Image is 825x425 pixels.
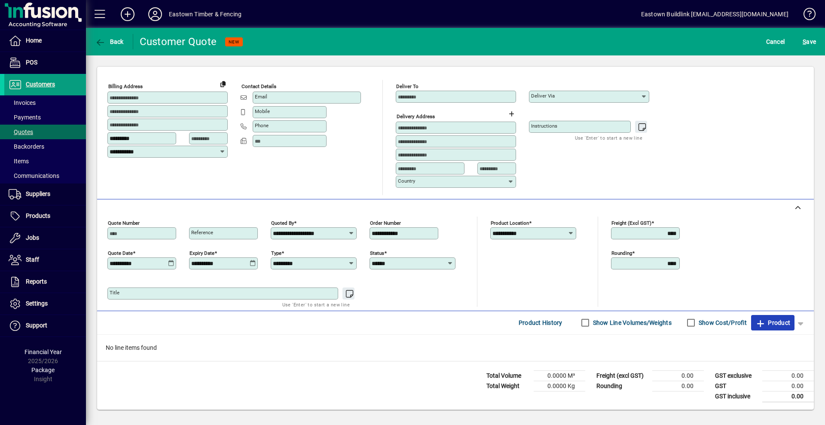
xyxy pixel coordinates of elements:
span: NEW [229,39,239,45]
span: Product History [519,316,562,330]
span: POS [26,59,37,66]
mat-hint: Use 'Enter' to start a new line [575,133,642,143]
div: Customer Quote [140,35,217,49]
a: POS [4,52,86,73]
button: Add [114,6,141,22]
span: Backorders [9,143,44,150]
a: Settings [4,293,86,315]
mat-label: Reference [191,229,213,235]
button: Choose address [504,107,518,121]
mat-label: Quoted by [271,220,294,226]
span: Communications [9,172,59,179]
span: Invoices [9,99,36,106]
button: Product [751,315,794,330]
a: Support [4,315,86,336]
a: Products [4,205,86,227]
td: 0.0000 Kg [534,381,585,391]
mat-label: Freight (excl GST) [611,220,651,226]
button: Back [93,34,126,49]
span: Reports [26,278,47,285]
app-page-header-button: Back [86,34,133,49]
span: Staff [26,256,39,263]
a: Reports [4,271,86,293]
td: 0.00 [762,370,814,381]
mat-label: Deliver via [531,93,555,99]
a: Communications [4,168,86,183]
td: 0.00 [762,381,814,391]
td: 0.00 [652,381,704,391]
mat-label: Phone [255,122,269,128]
a: Items [4,154,86,168]
a: Suppliers [4,183,86,205]
span: Package [31,367,55,373]
a: Jobs [4,227,86,249]
mat-label: Country [398,178,415,184]
span: Cancel [766,35,785,49]
button: Product History [515,315,566,330]
a: Knowledge Base [797,2,814,30]
a: Quotes [4,125,86,139]
span: Settings [26,300,48,307]
span: Products [26,212,50,219]
mat-label: Product location [491,220,529,226]
span: Product [755,316,790,330]
a: Backorders [4,139,86,154]
td: 0.00 [762,391,814,402]
mat-label: Email [255,94,267,100]
a: Home [4,30,86,52]
td: GST [711,381,762,391]
mat-label: Order number [370,220,401,226]
mat-label: Instructions [531,123,557,129]
a: Invoices [4,95,86,110]
td: GST inclusive [711,391,762,402]
span: Home [26,37,42,44]
td: Total Volume [482,370,534,381]
div: Eastown Timber & Fencing [169,7,241,21]
span: Jobs [26,234,39,241]
mat-label: Type [271,250,281,256]
button: Cancel [764,34,787,49]
mat-label: Expiry date [189,250,214,256]
span: Back [95,38,124,45]
span: Support [26,322,47,329]
td: 0.0000 M³ [534,370,585,381]
span: Quotes [9,128,33,135]
a: Staff [4,249,86,271]
mat-hint: Use 'Enter' to start a new line [282,300,350,309]
span: S [803,38,806,45]
label: Show Cost/Profit [697,318,747,327]
button: Save [801,34,818,49]
span: Financial Year [24,349,62,355]
mat-label: Status [370,250,384,256]
span: Customers [26,81,55,88]
div: No line items found [97,335,814,361]
a: Payments [4,110,86,125]
mat-label: Deliver To [396,83,419,89]
mat-label: Title [110,290,119,296]
td: Rounding [592,381,652,391]
mat-label: Rounding [611,250,632,256]
mat-label: Mobile [255,108,270,114]
button: Copy to Delivery address [216,77,230,91]
span: Payments [9,114,41,121]
div: Eastown Buildlink [EMAIL_ADDRESS][DOMAIN_NAME] [641,7,788,21]
span: Items [9,158,29,165]
mat-label: Quote date [108,250,133,256]
button: Profile [141,6,169,22]
td: GST exclusive [711,370,762,381]
span: Suppliers [26,190,50,197]
td: Freight (excl GST) [592,370,652,381]
td: Total Weight [482,381,534,391]
span: ave [803,35,816,49]
mat-label: Quote number [108,220,140,226]
label: Show Line Volumes/Weights [591,318,672,327]
td: 0.00 [652,370,704,381]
